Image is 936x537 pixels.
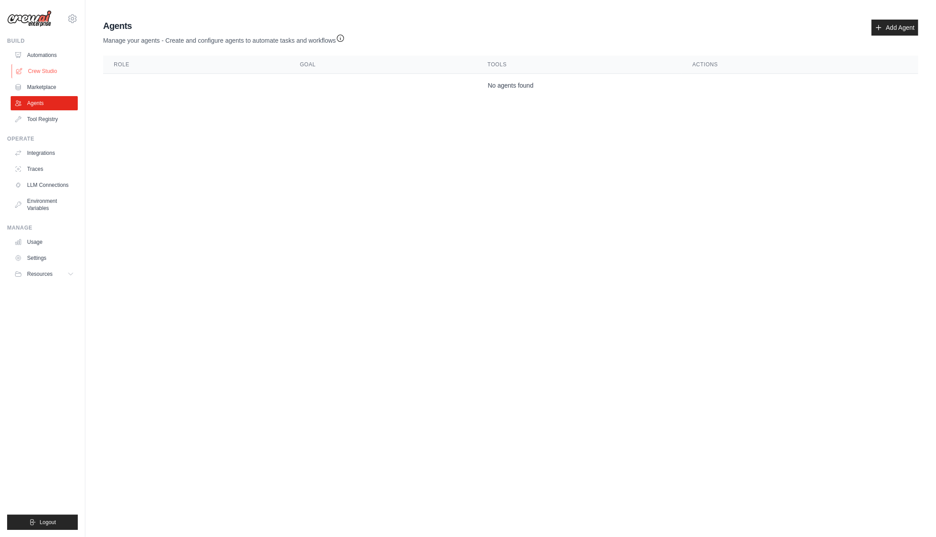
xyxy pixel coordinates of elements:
a: Add Agent [872,20,918,36]
th: Role [103,56,289,74]
span: Resources [27,271,52,278]
img: Logo [7,10,52,27]
a: LLM Connections [11,178,78,192]
a: Usage [11,235,78,249]
a: Traces [11,162,78,176]
a: Tool Registry [11,112,78,126]
button: Logout [7,515,78,530]
td: No agents found [103,74,918,97]
a: Environment Variables [11,194,78,215]
th: Goal [289,56,477,74]
a: Agents [11,96,78,110]
a: Settings [11,251,78,265]
h2: Agents [103,20,345,32]
button: Resources [11,267,78,281]
th: Actions [682,56,918,74]
span: Logout [40,519,56,526]
th: Tools [477,56,682,74]
p: Manage your agents - Create and configure agents to automate tasks and workflows [103,32,345,45]
div: Manage [7,224,78,231]
a: Marketplace [11,80,78,94]
a: Automations [11,48,78,62]
div: Build [7,37,78,44]
a: Integrations [11,146,78,160]
div: Operate [7,135,78,142]
a: Crew Studio [12,64,79,78]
